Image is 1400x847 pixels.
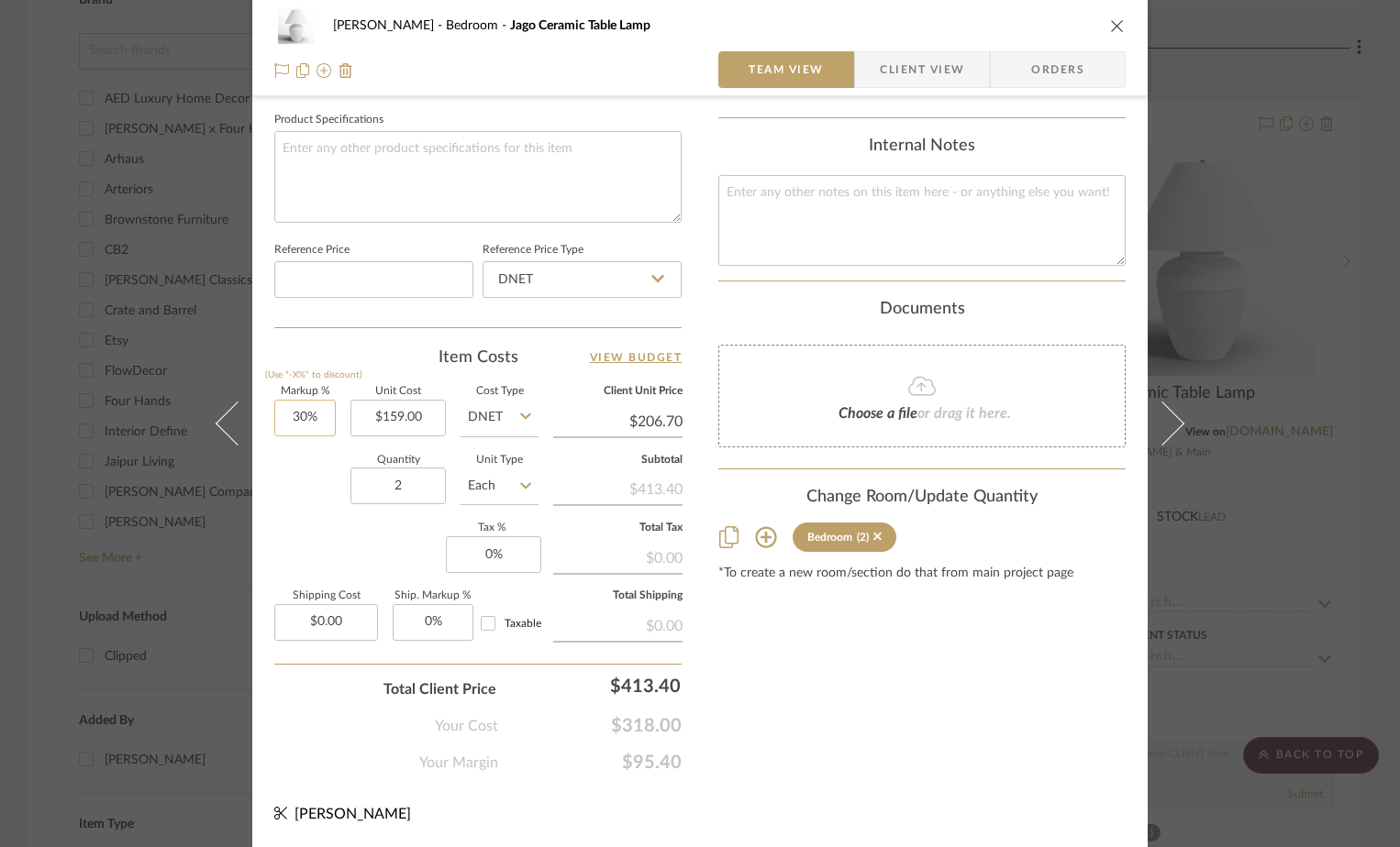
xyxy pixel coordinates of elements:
div: $413.40 [506,667,689,704]
img: 7d8b49d8-4bfd-4d17-8265-4e1a9ed7bbb9_48x40.jpg [274,7,318,44]
span: Choose a file [839,406,917,421]
label: Markup % [274,387,336,396]
div: *To create a new room/section do that from main project page [718,566,1126,581]
div: $413.40 [553,471,683,504]
span: Jago Ceramic Table Lamp [510,19,650,32]
label: Shipping Cost [274,591,378,600]
span: Total Client Price [383,678,496,700]
label: Reference Price Type [483,246,583,255]
label: Product Specifications [274,115,383,125]
img: Remove from project [339,63,353,78]
span: [PERSON_NAME] [333,19,446,32]
label: Cost Type [461,387,539,396]
span: Client View [880,51,964,88]
div: Internal Notes [718,137,1126,157]
div: Change Room/Update Quantity [718,488,1126,508]
span: Taxable [505,618,541,629]
div: $0.00 [553,608,683,641]
span: $318.00 [498,715,682,737]
label: Subtotal [553,456,683,465]
div: $0.00 [553,540,683,573]
label: Unit Type [461,456,539,465]
label: Unit Cost [350,387,446,396]
label: Total Tax [553,523,683,533]
span: or drag it here. [917,406,1011,421]
span: $95.40 [498,752,682,774]
span: Your Margin [419,752,498,774]
button: close [1109,17,1126,34]
div: Bedroom [807,531,852,544]
span: Your Cost [435,715,498,737]
label: Reference Price [274,246,350,255]
span: Bedroom [446,19,510,32]
span: Orders [1011,51,1105,88]
div: Item Costs [274,346,682,368]
div: Documents [718,300,1126,320]
label: Ship. Markup % [393,591,473,600]
span: Team View [749,51,824,88]
a: View Budget [590,346,683,368]
label: Quantity [350,456,446,465]
span: [PERSON_NAME] [294,807,411,821]
label: Total Shipping [553,591,683,600]
label: Tax % [446,523,539,533]
label: Client Unit Price [553,387,683,396]
div: (2) [857,531,869,544]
